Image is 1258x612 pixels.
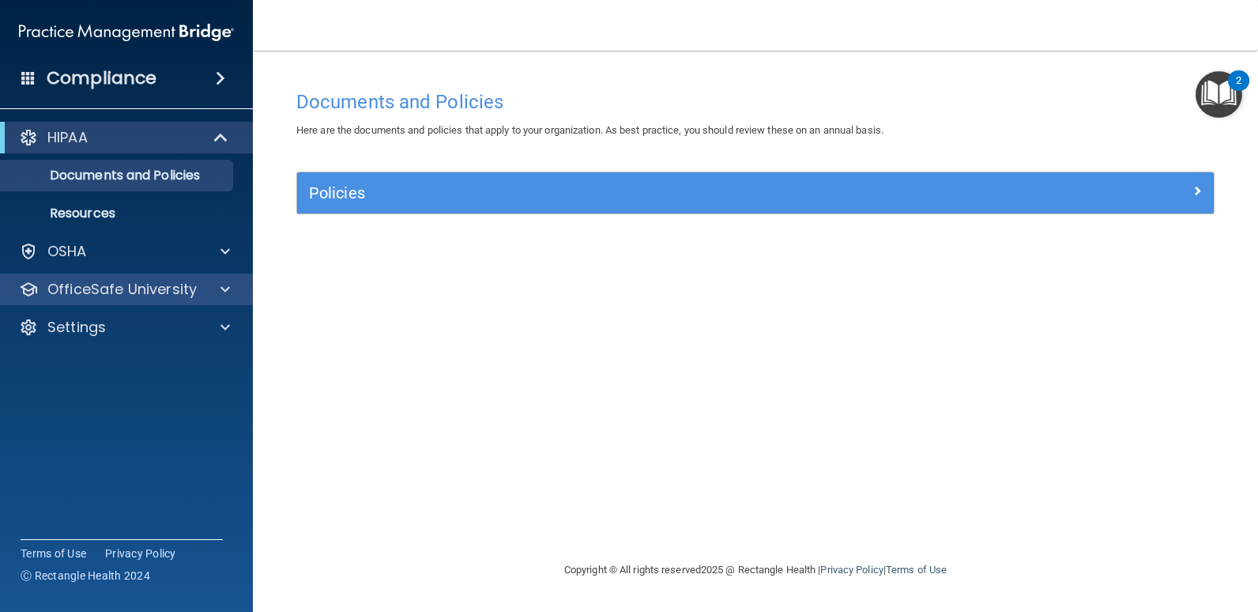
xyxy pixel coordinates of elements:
p: HIPAA [47,128,88,147]
p: OSHA [47,242,87,261]
p: OfficeSafe University [47,280,197,299]
a: HIPAA [19,128,229,147]
div: 2 [1236,81,1241,101]
div: Copyright © All rights reserved 2025 @ Rectangle Health | | [467,545,1044,595]
button: Open Resource Center, 2 new notifications [1196,71,1242,118]
img: PMB logo [19,17,234,48]
h4: Compliance [47,67,156,89]
p: Resources [10,206,226,221]
a: Policies [309,180,1202,206]
a: Terms of Use [21,546,86,561]
a: OfficeSafe University [19,280,230,299]
h5: Policies [309,184,973,202]
a: Privacy Policy [105,546,176,561]
p: Settings [47,318,106,337]
span: Here are the documents and policies that apply to your organization. As best practice, you should... [296,124,883,136]
a: Terms of Use [886,564,947,576]
a: Settings [19,318,230,337]
p: Documents and Policies [10,168,226,183]
a: Privacy Policy [820,564,883,576]
span: Ⓒ Rectangle Health 2024 [21,568,150,584]
a: OSHA [19,242,230,261]
h4: Documents and Policies [296,92,1215,112]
